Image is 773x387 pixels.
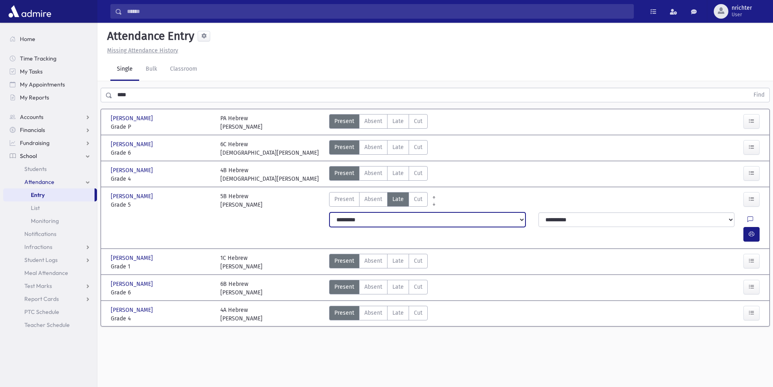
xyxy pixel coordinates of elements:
[3,253,97,266] a: Student Logs
[364,257,382,265] span: Absent
[220,280,263,297] div: 6B Hebrew [PERSON_NAME]
[164,58,204,81] a: Classroom
[414,117,422,125] span: Cut
[392,195,404,203] span: Late
[392,117,404,125] span: Late
[732,5,752,11] span: nrichter
[3,65,97,78] a: My Tasks
[334,143,354,151] span: Present
[111,166,155,175] span: [PERSON_NAME]
[104,29,194,43] h5: Attendance Entry
[20,35,35,43] span: Home
[24,295,59,303] span: Report Cards
[364,117,382,125] span: Absent
[20,152,37,160] span: School
[20,126,45,134] span: Financials
[334,309,354,317] span: Present
[329,192,428,209] div: AttTypes
[3,292,97,305] a: Report Cards
[414,257,422,265] span: Cut
[3,214,97,227] a: Monitoring
[3,318,97,331] a: Teacher Schedule
[3,305,97,318] a: PTC Schedule
[329,254,428,271] div: AttTypes
[111,192,155,201] span: [PERSON_NAME]
[392,169,404,177] span: Late
[220,114,263,131] div: PA Hebrew [PERSON_NAME]
[20,81,65,88] span: My Appointments
[3,32,97,45] a: Home
[3,188,95,201] a: Entry
[111,280,155,288] span: [PERSON_NAME]
[392,309,404,317] span: Late
[24,165,47,173] span: Students
[364,309,382,317] span: Absent
[3,266,97,279] a: Meal Attendance
[364,195,382,203] span: Absent
[392,283,404,291] span: Late
[111,123,212,131] span: Grade P
[111,314,212,323] span: Grade 4
[24,321,70,329] span: Teacher Schedule
[220,254,263,271] div: 1C Hebrew [PERSON_NAME]
[3,110,97,123] a: Accounts
[220,192,263,209] div: 5B Hebrew [PERSON_NAME]
[31,217,59,225] span: Monitoring
[414,143,422,151] span: Cut
[3,78,97,91] a: My Appointments
[3,52,97,65] a: Time Tracking
[111,140,155,149] span: [PERSON_NAME]
[364,143,382,151] span: Absent
[3,136,97,149] a: Fundraising
[220,306,263,323] div: 4A Hebrew [PERSON_NAME]
[24,256,58,264] span: Student Logs
[3,91,97,104] a: My Reports
[3,175,97,188] a: Attendance
[24,178,54,186] span: Attendance
[111,262,212,271] span: Grade 1
[392,143,404,151] span: Late
[111,288,212,297] span: Grade 6
[749,88,769,102] button: Find
[414,195,422,203] span: Cut
[111,254,155,262] span: [PERSON_NAME]
[329,280,428,297] div: AttTypes
[334,283,354,291] span: Present
[104,47,178,54] a: Missing Attendance History
[732,11,752,18] span: User
[414,283,422,291] span: Cut
[329,306,428,323] div: AttTypes
[107,47,178,54] u: Missing Attendance History
[3,279,97,292] a: Test Marks
[122,4,633,19] input: Search
[20,94,49,101] span: My Reports
[20,68,43,75] span: My Tasks
[110,58,139,81] a: Single
[220,166,319,183] div: 4B Hebrew [DEMOGRAPHIC_DATA][PERSON_NAME]
[111,306,155,314] span: [PERSON_NAME]
[139,58,164,81] a: Bulk
[334,257,354,265] span: Present
[334,195,354,203] span: Present
[334,169,354,177] span: Present
[24,269,68,277] span: Meal Attendance
[329,114,428,131] div: AttTypes
[392,257,404,265] span: Late
[3,240,97,253] a: Infractions
[414,309,422,317] span: Cut
[24,230,56,238] span: Notifications
[220,140,319,157] div: 6C Hebrew [DEMOGRAPHIC_DATA][PERSON_NAME]
[111,114,155,123] span: [PERSON_NAME]
[24,308,59,316] span: PTC Schedule
[329,166,428,183] div: AttTypes
[364,169,382,177] span: Absent
[31,191,45,199] span: Entry
[24,243,52,251] span: Infractions
[414,169,422,177] span: Cut
[3,201,97,214] a: List
[20,55,56,62] span: Time Tracking
[3,123,97,136] a: Financials
[24,282,52,290] span: Test Marks
[111,149,212,157] span: Grade 6
[20,113,43,121] span: Accounts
